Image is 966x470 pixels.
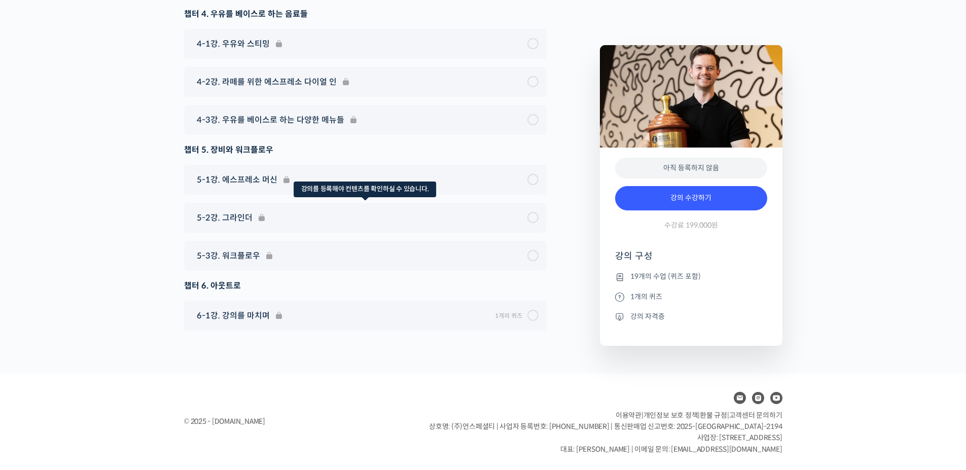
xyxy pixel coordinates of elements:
div: 챕터 6. 아웃트로 [184,279,546,293]
div: 챕터 5. 장비와 워크플로우 [184,143,546,157]
a: 설정 [131,321,195,347]
li: 강의 자격증 [615,310,767,322]
p: | | | 상호명: (주)언스페셜티 | 사업자 등록번호: [PHONE_NUMBER] | 통신판매업 신고번호: 2025-[GEOGRAPHIC_DATA]-2194 사업장: [ST... [429,410,782,455]
li: 19개의 수업 (퀴즈 포함) [615,271,767,283]
a: 환불 규정 [700,411,727,420]
a: 이용약관 [616,411,641,420]
span: 수강료 199,000원 [664,221,718,230]
span: 홈 [32,337,38,345]
span: 대화 [93,337,105,345]
a: 홈 [3,321,67,347]
div: 챕터 4. 우유를 베이스로 하는 음료들 [184,7,546,21]
div: © 2025 - [DOMAIN_NAME] [184,415,404,428]
div: 아직 등록하지 않음 [615,158,767,178]
a: 강의 수강하기 [615,186,767,210]
span: 설정 [157,337,169,345]
a: 개인정보 보호 정책 [643,411,698,420]
a: 대화 [67,321,131,347]
span: 고객센터 문의하기 [729,411,782,420]
h4: 강의 구성 [615,250,767,270]
li: 1개의 퀴즈 [615,291,767,303]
